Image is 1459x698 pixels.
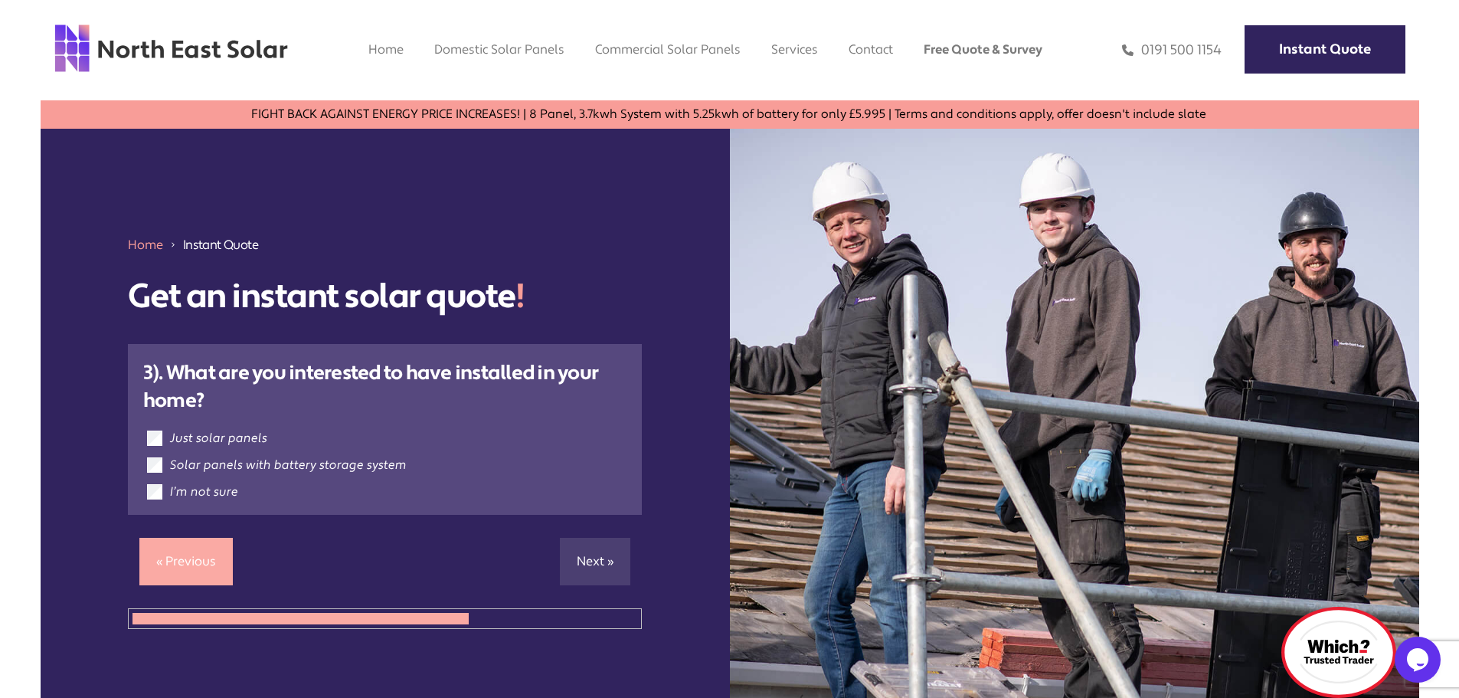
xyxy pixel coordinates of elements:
[170,457,407,473] label: Solar panels with battery storage system
[128,237,163,253] a: Home
[434,41,564,57] a: Domestic Solar Panels
[849,41,893,57] a: Contact
[139,538,233,585] a: « Previous
[515,275,524,318] span: !
[595,41,741,57] a: Commercial Solar Panels
[560,538,630,585] a: Next »
[143,360,598,414] strong: 3). What are you interested to have installed in your home?
[169,236,177,254] img: 211688_forward_arrow_icon.svg
[1122,41,1222,59] a: 0191 500 1154
[170,431,267,446] label: Just solar panels
[1281,607,1396,698] img: which logo
[924,41,1042,57] a: Free Quote & Survey
[128,277,642,317] h1: Get an instant solar quote
[771,41,818,57] a: Services
[1122,41,1134,59] img: phone icon
[170,484,238,500] label: I’m not sure
[183,236,258,254] span: Instant Quote
[368,41,404,57] a: Home
[1245,25,1405,74] a: Instant Quote
[54,23,289,74] img: north east solar logo
[1395,637,1444,683] iframe: chat widget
